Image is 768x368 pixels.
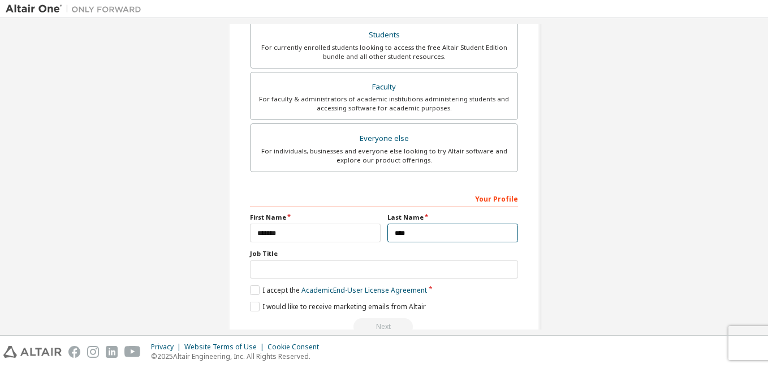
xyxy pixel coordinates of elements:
[257,95,511,113] div: For faculty & administrators of academic institutions administering students and accessing softwa...
[387,213,518,222] label: Last Name
[257,147,511,165] div: For individuals, businesses and everyone else looking to try Altair software and explore our prod...
[3,346,62,358] img: altair_logo.svg
[250,249,518,258] label: Job Title
[6,3,147,15] img: Altair One
[250,189,518,207] div: Your Profile
[184,343,267,352] div: Website Terms of Use
[257,27,511,43] div: Students
[151,352,326,361] p: © 2025 Altair Engineering, Inc. All Rights Reserved.
[151,343,184,352] div: Privacy
[250,318,518,335] div: Read and acccept EULA to continue
[257,43,511,61] div: For currently enrolled students looking to access the free Altair Student Edition bundle and all ...
[124,346,141,358] img: youtube.svg
[267,343,326,352] div: Cookie Consent
[257,131,511,147] div: Everyone else
[106,346,118,358] img: linkedin.svg
[68,346,80,358] img: facebook.svg
[250,302,426,311] label: I would like to receive marketing emails from Altair
[87,346,99,358] img: instagram.svg
[250,213,381,222] label: First Name
[257,79,511,95] div: Faculty
[250,285,427,295] label: I accept the
[301,285,427,295] a: Academic End-User License Agreement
